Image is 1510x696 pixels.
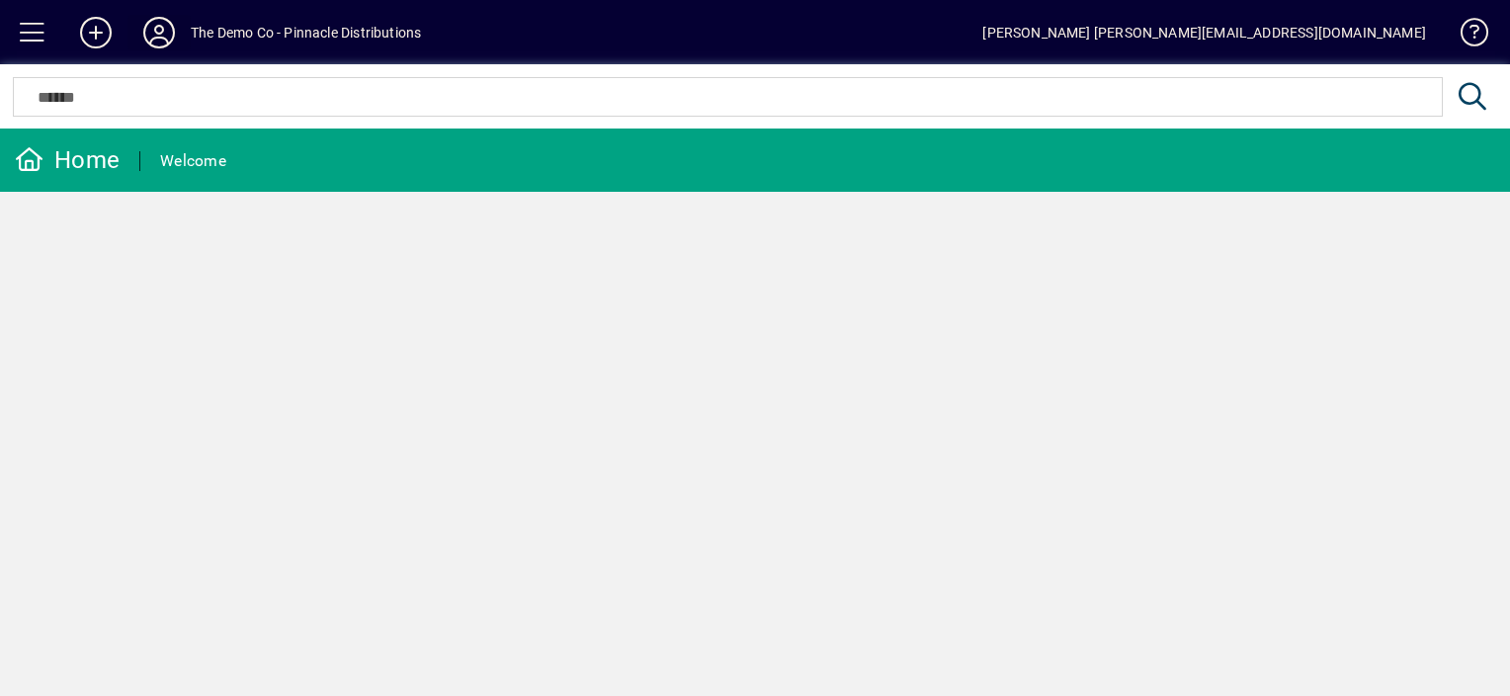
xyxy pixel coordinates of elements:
div: Home [15,144,120,176]
button: Add [64,15,127,50]
div: The Demo Co - Pinnacle Distributions [191,17,421,48]
button: Profile [127,15,191,50]
div: Welcome [160,145,226,177]
div: [PERSON_NAME] [PERSON_NAME][EMAIL_ADDRESS][DOMAIN_NAME] [982,17,1426,48]
a: Knowledge Base [1446,4,1485,68]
